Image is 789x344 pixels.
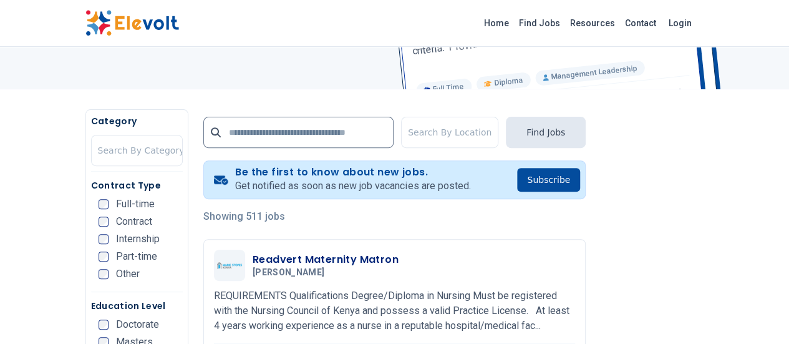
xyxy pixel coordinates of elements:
[661,11,699,36] a: Login
[99,199,109,209] input: Full-time
[116,217,152,227] span: Contract
[99,217,109,227] input: Contract
[235,179,470,194] p: Get notified as soon as new job vacancies are posted.
[116,320,159,330] span: Doctorate
[253,252,399,267] h3: Readvert Maternity Matron
[506,117,586,148] button: Find Jobs
[620,13,661,33] a: Contact
[214,288,575,333] p: REQUIREMENTS Qualifications Degree/Diploma in Nursing Must be registered with the Nursing Council...
[253,267,325,278] span: [PERSON_NAME]
[235,166,470,179] h4: Be the first to know about new jobs.
[217,262,242,269] img: Marie Stopes
[203,209,586,224] p: Showing 511 jobs
[91,300,183,312] h5: Education Level
[727,284,789,344] iframe: Chat Widget
[517,168,580,192] button: Subscribe
[479,13,514,33] a: Home
[99,320,109,330] input: Doctorate
[116,199,155,209] span: Full-time
[91,115,183,127] h5: Category
[514,13,565,33] a: Find Jobs
[99,269,109,279] input: Other
[116,252,157,262] span: Part-time
[116,234,160,244] span: Internship
[99,234,109,244] input: Internship
[91,179,183,192] h5: Contract Type
[565,13,620,33] a: Resources
[99,252,109,262] input: Part-time
[116,269,140,279] span: Other
[85,10,179,36] img: Elevolt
